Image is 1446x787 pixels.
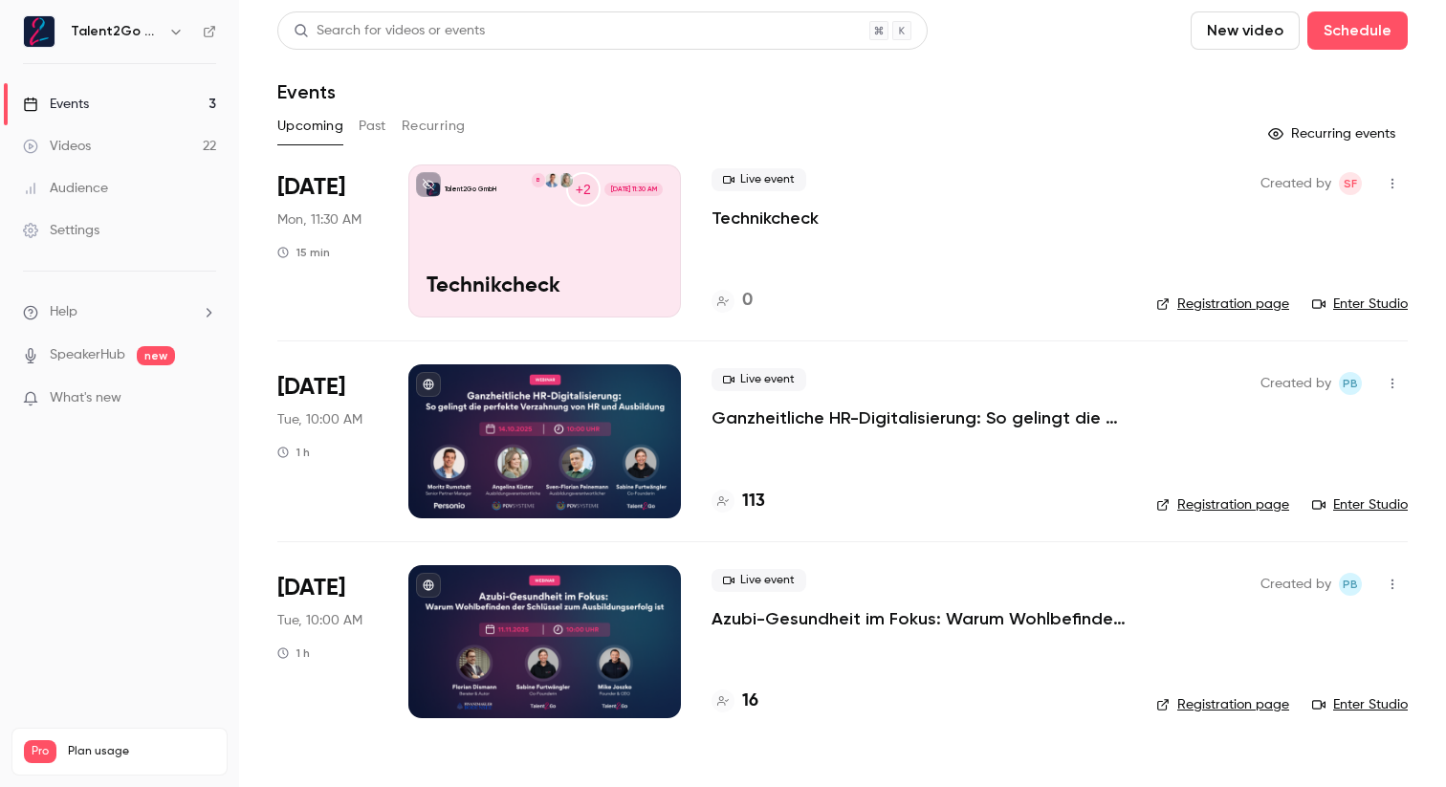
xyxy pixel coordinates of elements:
span: Created by [1260,372,1331,395]
span: new [137,346,175,365]
span: Pascal Blot [1339,372,1362,395]
h4: 0 [742,288,753,314]
span: Tue, 10:00 AM [277,410,362,429]
div: 15 min [277,245,330,260]
div: Audience [23,179,108,198]
span: Help [50,302,77,322]
a: Enter Studio [1312,495,1408,514]
span: Tue, 10:00 AM [277,611,362,630]
span: PB [1343,372,1358,395]
a: SpeakerHub [50,345,125,365]
div: Videos [23,137,91,156]
span: Live event [712,168,806,191]
a: Registration page [1156,495,1289,514]
div: Oct 14 Tue, 10:00 AM (Europe/Berlin) [277,364,378,517]
div: Events [23,95,89,114]
a: Ganzheitliche HR-Digitalisierung: So gelingt die perfekte Verzahnung von HR und Ausbildung mit Pe... [712,406,1126,429]
img: Talent2Go GmbH [24,16,55,47]
div: B [531,172,546,187]
h6: Talent2Go GmbH [71,22,161,41]
button: Past [359,111,386,142]
span: Live event [712,368,806,391]
span: What's new [50,388,121,408]
a: Enter Studio [1312,695,1408,714]
a: Enter Studio [1312,295,1408,314]
a: TechnikcheckTalent2Go GmbH+2Angelina KüsterMoritz RumstadtB[DATE] 11:30 AMTechnikcheck [408,164,681,317]
div: +2 [566,172,601,207]
span: [DATE] 11:30 AM [604,183,662,196]
a: Technikcheck [712,207,819,230]
span: SF [1344,172,1357,195]
button: New video [1191,11,1300,50]
a: 16 [712,689,758,714]
span: PB [1343,573,1358,596]
div: 1 h [277,445,310,460]
a: 0 [712,288,753,314]
div: Oct 13 Mon, 11:30 AM (Europe/Berlin) [277,164,378,317]
span: Created by [1260,172,1331,195]
span: Pro [24,740,56,763]
span: Created by [1260,573,1331,596]
div: Nov 11 Tue, 10:00 AM (Europe/Berlin) [277,565,378,718]
a: 113 [712,489,765,514]
a: Registration page [1156,295,1289,314]
img: Angelina Küster [559,173,573,186]
span: Pascal Blot [1339,573,1362,596]
li: help-dropdown-opener [23,302,216,322]
button: Recurring [402,111,466,142]
span: Mon, 11:30 AM [277,210,361,230]
button: Schedule [1307,11,1408,50]
span: Plan usage [68,744,215,759]
p: Talent2Go GmbH [445,185,496,194]
p: Technikcheck [427,274,663,299]
span: Live event [712,569,806,592]
span: [DATE] [277,372,345,403]
a: Azubi-Gesundheit im Fokus: Warum Wohlbefinden der Schlüssel zum Ausbildungserfolg ist 💚 [712,607,1126,630]
div: 1 h [277,645,310,661]
button: Upcoming [277,111,343,142]
button: Recurring events [1260,119,1408,149]
span: [DATE] [277,573,345,603]
span: [DATE] [277,172,345,203]
h4: 16 [742,689,758,714]
span: Sabine Furtwängler [1339,172,1362,195]
a: Registration page [1156,695,1289,714]
img: Moritz Rumstadt [545,173,559,186]
h4: 113 [742,489,765,514]
div: Settings [23,221,99,240]
div: Search for videos or events [294,21,485,41]
h1: Events [277,80,336,103]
